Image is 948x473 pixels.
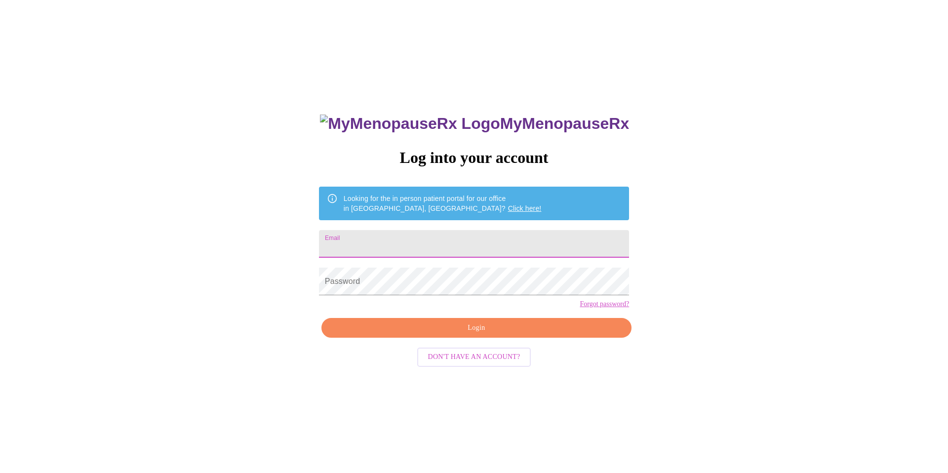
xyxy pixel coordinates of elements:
[320,115,629,133] h3: MyMenopauseRx
[333,322,620,334] span: Login
[428,351,520,363] span: Don't have an account?
[319,149,629,167] h3: Log into your account
[344,190,542,217] div: Looking for the in person patient portal for our office in [GEOGRAPHIC_DATA], [GEOGRAPHIC_DATA]?
[580,300,629,308] a: Forgot password?
[508,204,542,212] a: Click here!
[417,348,531,367] button: Don't have an account?
[320,115,500,133] img: MyMenopauseRx Logo
[321,318,632,338] button: Login
[415,352,534,360] a: Don't have an account?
